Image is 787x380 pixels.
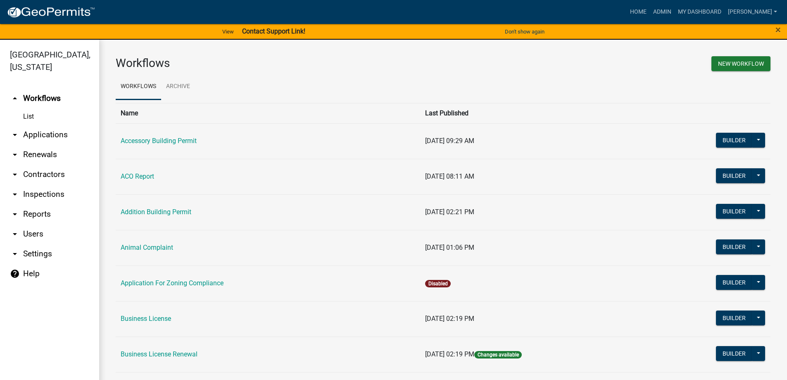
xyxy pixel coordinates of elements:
[116,74,161,100] a: Workflows
[10,93,20,103] i: arrow_drop_up
[116,56,437,70] h3: Workflows
[219,25,237,38] a: View
[10,189,20,199] i: arrow_drop_down
[425,244,474,251] span: [DATE] 01:06 PM
[775,25,781,35] button: Close
[121,137,197,145] a: Accessory Building Permit
[716,311,752,325] button: Builder
[650,4,675,20] a: Admin
[425,315,474,323] span: [DATE] 02:19 PM
[242,27,305,35] strong: Contact Support Link!
[425,280,450,287] span: Disabled
[10,229,20,239] i: arrow_drop_down
[121,350,197,358] a: Business License Renewal
[10,249,20,259] i: arrow_drop_down
[474,351,521,358] span: Changes available
[116,103,420,123] th: Name
[121,244,173,251] a: Animal Complaint
[161,74,195,100] a: Archive
[716,346,752,361] button: Builder
[725,4,780,20] a: [PERSON_NAME]
[10,269,20,279] i: help
[425,137,474,145] span: [DATE] 09:29 AM
[716,275,752,290] button: Builder
[716,168,752,183] button: Builder
[716,239,752,254] button: Builder
[420,103,644,123] th: Last Published
[10,130,20,140] i: arrow_drop_down
[502,25,548,38] button: Don't show again
[716,204,752,219] button: Builder
[425,172,474,180] span: [DATE] 08:11 AM
[425,350,474,358] span: [DATE] 02:19 PM
[627,4,650,20] a: Home
[675,4,725,20] a: My Dashboard
[121,172,154,180] a: ACO Report
[425,208,474,216] span: [DATE] 02:21 PM
[121,315,171,323] a: Business License
[711,56,770,71] button: New Workflow
[121,279,223,287] a: Application For Zoning Compliance
[775,24,781,36] span: ×
[121,208,191,216] a: Addition Building Permit
[10,150,20,160] i: arrow_drop_down
[10,170,20,179] i: arrow_drop_down
[10,209,20,219] i: arrow_drop_down
[716,133,752,148] button: Builder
